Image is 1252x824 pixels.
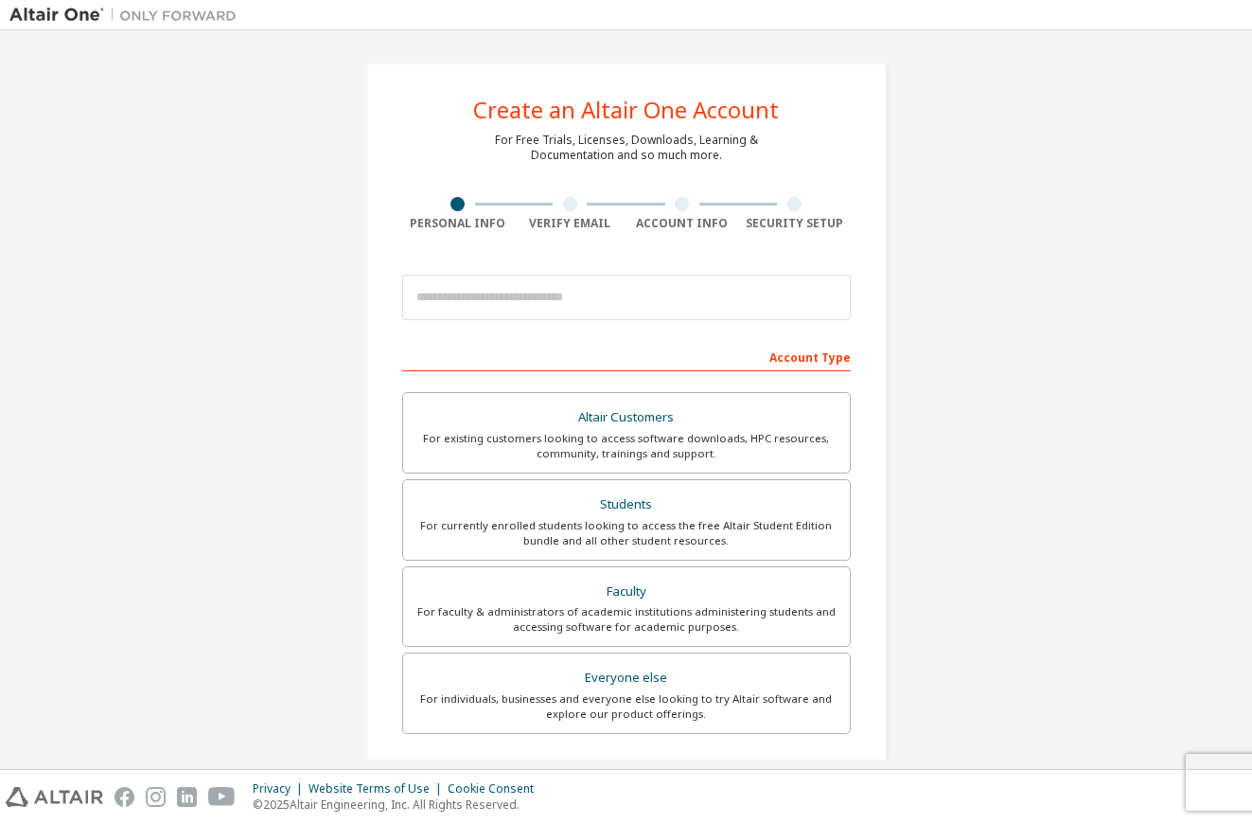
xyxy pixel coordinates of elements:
[115,787,134,807] img: facebook.svg
[495,133,758,163] div: For Free Trials, Licenses, Downloads, Learning & Documentation and so much more.
[414,691,838,722] div: For individuals, businesses and everyone else looking to try Altair software and explore our prod...
[514,216,626,231] div: Verify Email
[738,216,851,231] div: Security Setup
[6,787,103,807] img: altair_logo.svg
[253,797,545,813] p: © 2025 Altair Engineering, Inc. All Rights Reserved.
[448,781,545,797] div: Cookie Consent
[473,99,779,121] div: Create an Altair One Account
[414,579,838,605] div: Faculty
[177,787,197,807] img: linkedin.svg
[414,518,838,548] div: For currently enrolled students looking to access the free Altair Student Edition bundle and all ...
[402,216,515,231] div: Personal Info
[414,431,838,461] div: For existing customers looking to access software downloads, HPC resources, community, trainings ...
[414,404,838,431] div: Altair Customers
[414,604,838,635] div: For faculty & administrators of academic institutions administering students and accessing softwa...
[309,781,448,797] div: Website Terms of Use
[402,341,851,371] div: Account Type
[253,781,309,797] div: Privacy
[208,787,236,807] img: youtube.svg
[626,216,739,231] div: Account Info
[146,787,166,807] img: instagram.svg
[414,665,838,691] div: Everyone else
[9,6,246,25] img: Altair One
[414,492,838,518] div: Students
